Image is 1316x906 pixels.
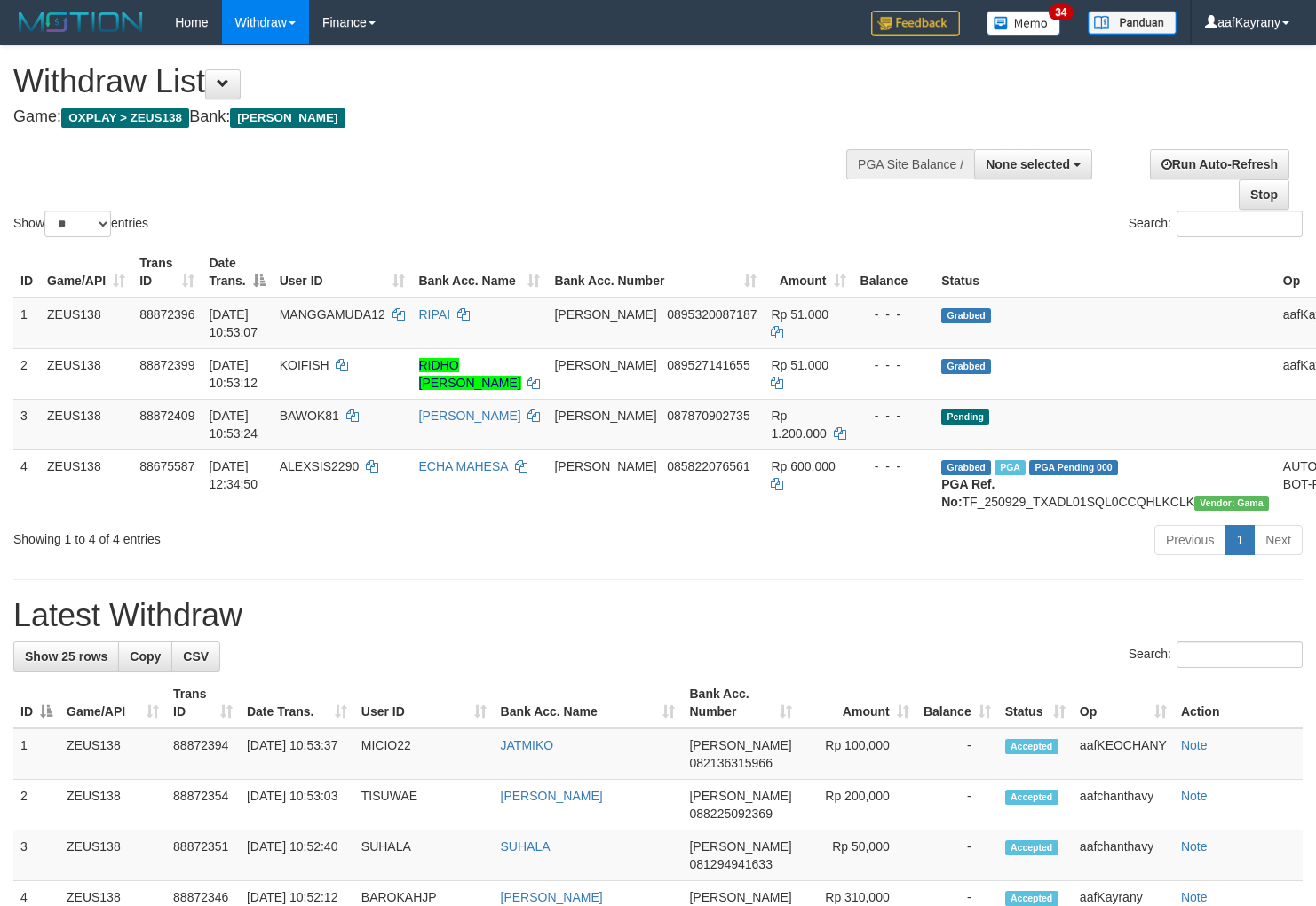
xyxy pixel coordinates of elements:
img: MOTION_logo.png [13,9,148,36]
span: [PERSON_NAME] [689,738,791,752]
span: [PERSON_NAME] [689,890,791,904]
span: Accepted [1005,840,1058,855]
th: Status: activate to sort column ascending [998,678,1073,728]
span: 88675587 [139,459,194,473]
span: ALEXSIS2290 [280,459,360,473]
td: 2 [13,780,59,830]
a: Note [1181,738,1208,752]
select: Showentries [44,211,111,237]
th: Date Trans.: activate to sort column ascending [240,678,354,728]
span: [PERSON_NAME] [554,307,656,322]
div: - - - [860,457,928,475]
h4: Game: Bank: [13,108,860,126]
th: Trans ID: activate to sort column ascending [132,247,202,298]
a: Run Auto-Refresh [1150,149,1289,179]
a: RIPAI [419,307,451,322]
span: Accepted [1005,739,1058,754]
td: aafKEOCHANY [1073,728,1174,780]
td: 2 [13,348,40,399]
a: 1 [1225,525,1255,555]
span: BAWOK81 [280,409,339,423]
a: Next [1254,525,1303,555]
td: [DATE] 10:53:37 [240,728,354,780]
span: Show 25 rows [25,649,107,664]
th: Balance: activate to sort column ascending [916,678,998,728]
h1: Withdraw List [13,64,860,99]
a: Stop [1239,179,1289,210]
span: Copy 089527141655 to clipboard [667,358,749,372]
span: [PERSON_NAME] [689,839,791,854]
span: Grabbed [941,359,991,374]
td: - [916,728,998,780]
th: Amount: activate to sort column ascending [764,247,852,298]
span: Copy 085822076561 to clipboard [667,459,749,473]
td: 1 [13,298,40,349]
a: Note [1181,789,1208,803]
th: User ID: activate to sort column ascending [273,247,412,298]
span: CSV [183,649,209,664]
span: Rp 51.000 [771,307,828,322]
td: ZEUS138 [40,399,132,449]
span: [DATE] 10:53:12 [209,358,258,390]
span: Rp 1.200.000 [771,409,826,441]
span: Rp 600.000 [771,459,835,473]
a: JATMIKO [501,738,554,752]
td: ZEUS138 [40,348,132,399]
span: 88872396 [139,307,194,322]
span: Grabbed [941,460,991,475]
th: Game/API: activate to sort column ascending [40,247,132,298]
div: - - - [860,356,928,374]
th: Trans ID: activate to sort column ascending [166,678,240,728]
span: [PERSON_NAME] [554,459,656,473]
a: ECHA MAHESA [419,459,508,473]
td: 3 [13,830,59,881]
span: Vendor URL: https://trx31.1velocity.biz [1194,496,1269,511]
span: Copy 088225092369 to clipboard [689,807,772,821]
span: Pending [941,409,989,425]
td: MICIO22 [354,728,494,780]
td: ZEUS138 [59,830,166,881]
a: Note [1181,890,1208,904]
a: Previous [1154,525,1225,555]
span: [PERSON_NAME] [230,108,345,128]
th: Bank Acc. Name: activate to sort column ascending [412,247,548,298]
td: TISUWAE [354,780,494,830]
span: Copy 0895320087187 to clipboard [667,307,757,322]
td: aafchanthavy [1073,780,1174,830]
td: [DATE] 10:52:40 [240,830,354,881]
a: RIDHO [PERSON_NAME] [419,358,521,390]
span: 34 [1049,4,1073,20]
div: PGA Site Balance / [846,149,974,179]
a: [PERSON_NAME] [501,890,603,904]
td: SUHALA [354,830,494,881]
th: Date Trans.: activate to sort column descending [202,247,272,298]
td: 3 [13,399,40,449]
img: Feedback.jpg [871,11,960,36]
div: - - - [860,306,928,323]
div: - - - [860,407,928,425]
span: [DATE] 12:34:50 [209,459,258,491]
th: Amount: activate to sort column ascending [799,678,916,728]
a: Note [1181,839,1208,854]
td: - [916,780,998,830]
span: Copy 087870902735 to clipboard [667,409,749,423]
a: [PERSON_NAME] [419,409,521,423]
td: - [916,830,998,881]
th: Game/API: activate to sort column ascending [59,678,166,728]
th: Bank Acc. Name: activate to sort column ascending [494,678,683,728]
th: User ID: activate to sort column ascending [354,678,494,728]
img: panduan.png [1088,11,1177,35]
span: [DATE] 10:53:24 [209,409,258,441]
div: Showing 1 to 4 of 4 entries [13,523,535,548]
span: Copy 082136315966 to clipboard [689,756,772,770]
th: Op: activate to sort column ascending [1073,678,1174,728]
td: ZEUS138 [40,298,132,349]
th: Bank Acc. Number: activate to sort column ascending [547,247,764,298]
span: 88872409 [139,409,194,423]
td: aafchanthavy [1073,830,1174,881]
span: [PERSON_NAME] [689,789,791,803]
td: Rp 200,000 [799,780,916,830]
a: CSV [171,641,220,672]
span: 88872399 [139,358,194,372]
span: [DATE] 10:53:07 [209,307,258,339]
